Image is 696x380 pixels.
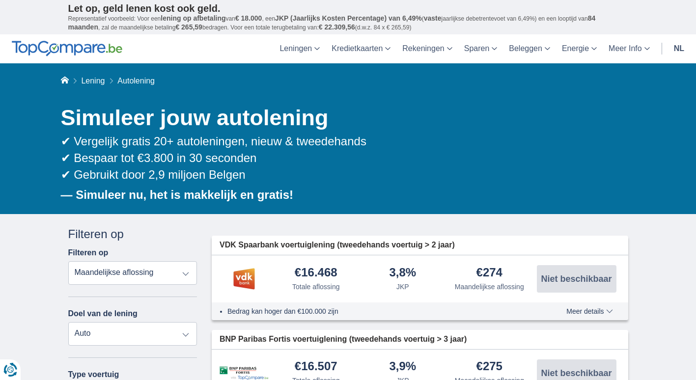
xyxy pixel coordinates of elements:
span: Meer details [566,308,612,315]
div: JKP [396,282,409,292]
p: Representatief voorbeeld: Voor een van , een ( jaarlijkse debetrentevoet van 6,49%) en een loopti... [68,14,628,32]
button: Meer details [559,307,620,315]
img: TopCompare [12,41,122,56]
h1: Simuleer jouw autolening [61,103,628,133]
a: Kredietkaarten [326,34,396,63]
span: VDK Spaarbank voertuiglening (tweedehands voertuig > 2 jaar) [220,240,455,251]
div: Totale aflossing [292,282,340,292]
a: Sparen [458,34,503,63]
a: Meer Info [603,34,656,63]
span: € 22.309,56 [319,23,355,31]
b: — Simuleer nu, het is makkelijk en gratis! [61,188,294,201]
a: Beleggen [503,34,556,63]
a: Leningen [274,34,326,63]
span: Niet beschikbaar [541,369,612,378]
div: €16.468 [295,267,337,280]
span: Autolening [117,77,155,85]
button: Niet beschikbaar [537,265,616,293]
div: ✔ Vergelijk gratis 20+ autoleningen, nieuw & tweedehands ✔ Bespaar tot €3.800 in 30 seconden ✔ Ge... [61,133,628,184]
span: JKP (Jaarlijks Kosten Percentage) van 6,49% [275,14,422,22]
span: Niet beschikbaar [541,274,612,283]
li: Bedrag kan hoger dan €100.000 zijn [227,306,530,316]
p: Let op, geld lenen kost ook geld. [68,2,628,14]
span: € 18.000 [235,14,262,22]
a: Energie [556,34,603,63]
div: Maandelijkse aflossing [455,282,524,292]
label: Type voertuig [68,370,119,379]
div: Filteren op [68,226,197,243]
label: Filteren op [68,248,109,257]
a: Rekeningen [396,34,458,63]
a: Lening [81,77,105,85]
span: lening op afbetaling [161,14,225,22]
label: Doel van de lening [68,309,138,318]
div: €274 [476,267,502,280]
span: BNP Paribas Fortis voertuiglening (tweedehands voertuig > 3 jaar) [220,334,467,345]
div: €16.507 [295,360,337,374]
div: €275 [476,360,502,374]
img: product.pl.alt VDK bank [220,267,269,291]
div: 3,9% [389,360,416,374]
a: nl [668,34,690,63]
span: 84 maanden [68,14,596,31]
a: Home [61,77,69,85]
div: 3,8% [389,267,416,280]
span: vaste [424,14,442,22]
span: € 265,59 [175,23,202,31]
